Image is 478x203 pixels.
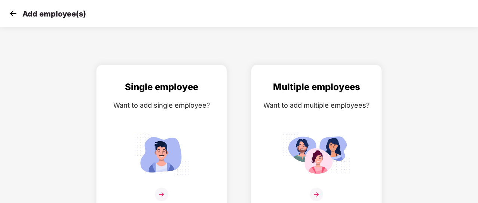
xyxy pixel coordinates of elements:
div: Want to add single employee? [104,100,219,111]
div: Single employee [104,80,219,94]
img: svg+xml;base64,PHN2ZyB4bWxucz0iaHR0cDovL3d3dy53My5vcmcvMjAwMC9zdmciIHdpZHRoPSIzNiIgaGVpZ2h0PSIzNi... [310,188,323,201]
img: svg+xml;base64,PHN2ZyB4bWxucz0iaHR0cDovL3d3dy53My5vcmcvMjAwMC9zdmciIHdpZHRoPSIzMCIgaGVpZ2h0PSIzMC... [7,8,19,19]
div: Want to add multiple employees? [259,100,374,111]
p: Add employee(s) [22,9,86,18]
img: svg+xml;base64,PHN2ZyB4bWxucz0iaHR0cDovL3d3dy53My5vcmcvMjAwMC9zdmciIGlkPSJNdWx0aXBsZV9lbXBsb3llZS... [283,131,350,178]
div: Multiple employees [259,80,374,94]
img: svg+xml;base64,PHN2ZyB4bWxucz0iaHR0cDovL3d3dy53My5vcmcvMjAwMC9zdmciIGlkPSJTaW5nbGVfZW1wbG95ZWUiIH... [128,131,195,178]
img: svg+xml;base64,PHN2ZyB4bWxucz0iaHR0cDovL3d3dy53My5vcmcvMjAwMC9zdmciIHdpZHRoPSIzNiIgaGVpZ2h0PSIzNi... [155,188,168,201]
